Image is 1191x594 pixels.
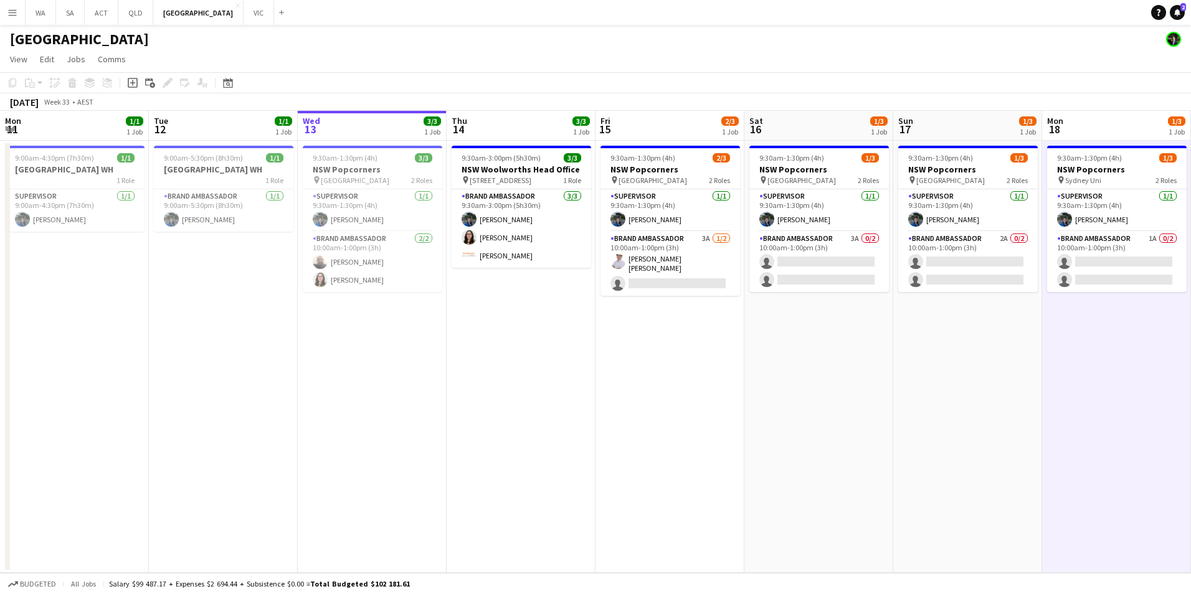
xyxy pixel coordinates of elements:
app-card-role: Supervisor1/19:30am-1:30pm (4h)[PERSON_NAME] [1047,189,1187,232]
span: 1/3 [870,116,888,126]
h3: [GEOGRAPHIC_DATA] WH [5,164,145,175]
span: Total Budgeted $102 181.61 [310,579,410,588]
span: [GEOGRAPHIC_DATA] [619,176,687,185]
span: 2/3 [713,153,730,163]
span: 16 [747,122,763,136]
div: 1 Job [871,127,887,136]
span: Sat [749,115,763,126]
span: 9:30am-3:00pm (5h30m) [462,153,541,163]
span: 18 [1045,122,1063,136]
span: 1/1 [126,116,143,126]
span: View [10,54,27,65]
span: 1/3 [1010,153,1028,163]
span: 9:30am-1:30pm (4h) [1057,153,1122,163]
div: 1 Job [573,127,589,136]
span: Budgeted [20,580,56,588]
app-card-role: Supervisor1/19:30am-1:30pm (4h)[PERSON_NAME] [600,189,740,232]
span: 2 Roles [1007,176,1028,185]
span: 3/3 [564,153,581,163]
h3: NSW Popcorners [600,164,740,175]
span: 9:30am-1:30pm (4h) [908,153,973,163]
div: [DATE] [10,96,39,108]
app-card-role: Supervisor1/19:00am-4:30pm (7h30m)[PERSON_NAME] [5,189,145,232]
app-card-role: Brand Ambassador2/210:00am-1:00pm (3h)[PERSON_NAME][PERSON_NAME] [303,232,442,292]
app-card-role: Supervisor1/19:30am-1:30pm (4h)[PERSON_NAME] [749,189,889,232]
span: 17 [896,122,913,136]
app-card-role: Brand Ambassador1A0/210:00am-1:00pm (3h) [1047,232,1187,292]
button: WA [26,1,56,25]
span: Mon [1047,115,1063,126]
button: ACT [85,1,118,25]
span: 1/1 [266,153,283,163]
span: [GEOGRAPHIC_DATA] [916,176,985,185]
app-job-card: 9:30am-3:00pm (5h30m)3/3NSW Woolworths Head Office [STREET_ADDRESS]1 RoleBrand Ambassador3/39:30a... [452,146,591,268]
button: QLD [118,1,153,25]
span: 2/3 [721,116,739,126]
a: Jobs [62,51,90,67]
h3: [GEOGRAPHIC_DATA] WH [154,164,293,175]
span: 12 [152,122,168,136]
span: 1/1 [117,153,135,163]
h3: NSW Woolworths Head Office [452,164,591,175]
h1: [GEOGRAPHIC_DATA] [10,30,149,49]
app-card-role: Brand Ambassador3/39:30am-3:00pm (5h30m)[PERSON_NAME][PERSON_NAME][PERSON_NAME] [452,189,591,268]
span: 1 Role [563,176,581,185]
app-card-role: Supervisor1/19:30am-1:30pm (4h)[PERSON_NAME] [898,189,1038,232]
div: 1 Job [722,127,738,136]
app-job-card: 9:30am-1:30pm (4h)1/3NSW Popcorners Sydney Uni2 RolesSupervisor1/19:30am-1:30pm (4h)[PERSON_NAME]... [1047,146,1187,292]
button: [GEOGRAPHIC_DATA] [153,1,244,25]
span: [GEOGRAPHIC_DATA] [321,176,389,185]
span: 3/3 [424,116,441,126]
app-job-card: 9:00am-4:30pm (7h30m)1/1[GEOGRAPHIC_DATA] WH1 RoleSupervisor1/19:00am-4:30pm (7h30m)[PERSON_NAME] [5,146,145,232]
a: Comms [93,51,131,67]
h3: NSW Popcorners [303,164,442,175]
h3: NSW Popcorners [749,164,889,175]
span: 9:30am-1:30pm (4h) [759,153,824,163]
span: 1/3 [1159,153,1177,163]
app-job-card: 9:00am-5:30pm (8h30m)1/1[GEOGRAPHIC_DATA] WH1 RoleBrand Ambassador1/19:00am-5:30pm (8h30m)[PERSON... [154,146,293,232]
span: Jobs [67,54,85,65]
span: 15 [599,122,610,136]
span: 11 [3,122,21,136]
div: 1 Job [1169,127,1185,136]
span: 1/3 [1019,116,1037,126]
app-card-role: Supervisor1/19:30am-1:30pm (4h)[PERSON_NAME] [303,189,442,232]
button: VIC [244,1,274,25]
button: Budgeted [6,577,58,591]
span: Sun [898,115,913,126]
span: 1 Role [116,176,135,185]
app-user-avatar: Mauricio Torres Barquet [1166,32,1181,47]
span: Thu [452,115,467,126]
span: [GEOGRAPHIC_DATA] [767,176,836,185]
span: 9:30am-1:30pm (4h) [610,153,675,163]
span: 2 [1180,3,1186,11]
app-job-card: 9:30am-1:30pm (4h)2/3NSW Popcorners [GEOGRAPHIC_DATA]2 RolesSupervisor1/19:30am-1:30pm (4h)[PERSO... [600,146,740,296]
app-job-card: 9:30am-1:30pm (4h)1/3NSW Popcorners [GEOGRAPHIC_DATA]2 RolesSupervisor1/19:30am-1:30pm (4h)[PERSO... [898,146,1038,292]
div: 1 Job [126,127,143,136]
app-card-role: Brand Ambassador2A0/210:00am-1:00pm (3h) [898,232,1038,292]
div: 1 Job [424,127,440,136]
app-job-card: 9:30am-1:30pm (4h)3/3NSW Popcorners [GEOGRAPHIC_DATA]2 RolesSupervisor1/19:30am-1:30pm (4h)[PERSO... [303,146,442,292]
h3: NSW Popcorners [1047,164,1187,175]
span: 2 Roles [1155,176,1177,185]
span: 1 Role [265,176,283,185]
a: 2 [1170,5,1185,20]
span: [STREET_ADDRESS] [470,176,531,185]
span: 14 [450,122,467,136]
div: AEST [77,97,93,106]
span: 9:30am-1:30pm (4h) [313,153,377,163]
span: 13 [301,122,320,136]
app-card-role: Brand Ambassador3A1/210:00am-1:00pm (3h)[PERSON_NAME] [PERSON_NAME] [600,232,740,296]
div: 1 Job [275,127,292,136]
div: 9:30am-1:30pm (4h)1/3NSW Popcorners [GEOGRAPHIC_DATA]2 RolesSupervisor1/19:30am-1:30pm (4h)[PERSO... [749,146,889,292]
span: 1/3 [861,153,879,163]
div: 1 Job [1020,127,1036,136]
span: Comms [98,54,126,65]
span: 2 Roles [858,176,879,185]
a: Edit [35,51,59,67]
